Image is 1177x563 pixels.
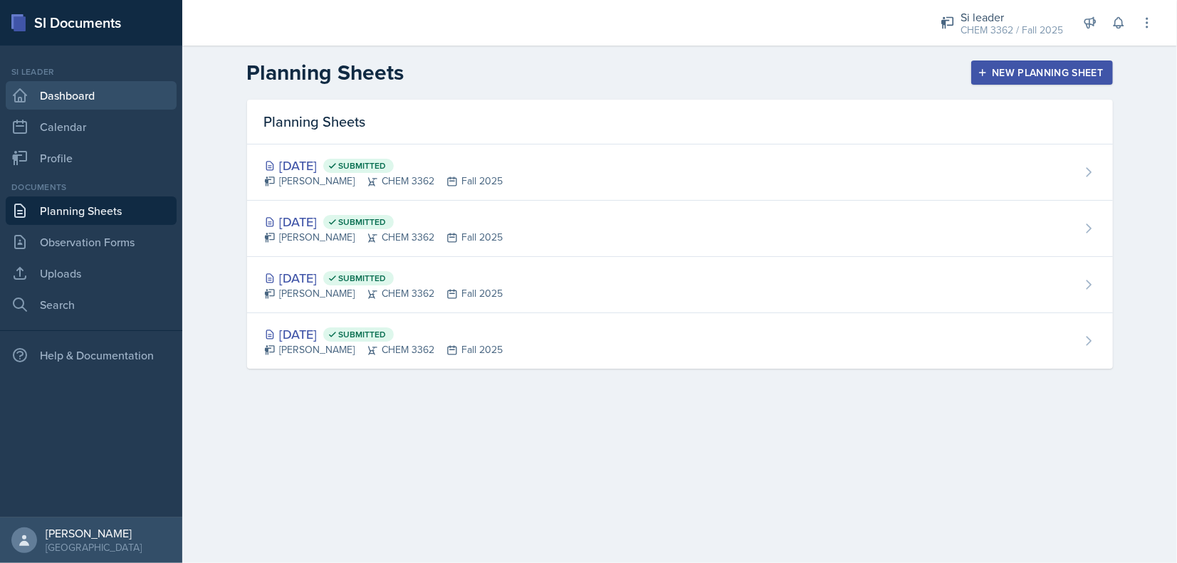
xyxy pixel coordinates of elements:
a: Dashboard [6,81,177,110]
a: Search [6,290,177,319]
a: [DATE] Submitted [PERSON_NAME]CHEM 3362Fall 2025 [247,313,1113,369]
div: [PERSON_NAME] CHEM 3362 Fall 2025 [264,230,503,245]
a: Observation Forms [6,228,177,256]
h2: Planning Sheets [247,60,404,85]
div: [DATE] [264,268,503,288]
span: Submitted [339,216,387,228]
div: CHEM 3362 / Fall 2025 [961,23,1063,38]
a: Planning Sheets [6,196,177,225]
div: Help & Documentation [6,341,177,369]
div: [DATE] [264,156,503,175]
a: Uploads [6,259,177,288]
a: Profile [6,144,177,172]
div: [PERSON_NAME] CHEM 3362 Fall 2025 [264,286,503,301]
a: [DATE] Submitted [PERSON_NAME]CHEM 3362Fall 2025 [247,201,1113,257]
div: [PERSON_NAME] CHEM 3362 Fall 2025 [264,174,503,189]
div: Si leader [6,65,177,78]
span: Submitted [339,329,387,340]
a: [DATE] Submitted [PERSON_NAME]CHEM 3362Fall 2025 [247,257,1113,313]
a: Calendar [6,112,177,141]
div: Si leader [961,9,1063,26]
div: Planning Sheets [247,100,1113,144]
span: Submitted [339,160,387,172]
div: [DATE] [264,325,503,344]
div: Documents [6,181,177,194]
button: New Planning Sheet [971,60,1112,85]
div: New Planning Sheet [980,67,1103,78]
div: [DATE] [264,212,503,231]
span: Submitted [339,273,387,284]
div: [PERSON_NAME] CHEM 3362 Fall 2025 [264,342,503,357]
div: [PERSON_NAME] [46,526,142,540]
div: [GEOGRAPHIC_DATA] [46,540,142,554]
a: [DATE] Submitted [PERSON_NAME]CHEM 3362Fall 2025 [247,144,1113,201]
